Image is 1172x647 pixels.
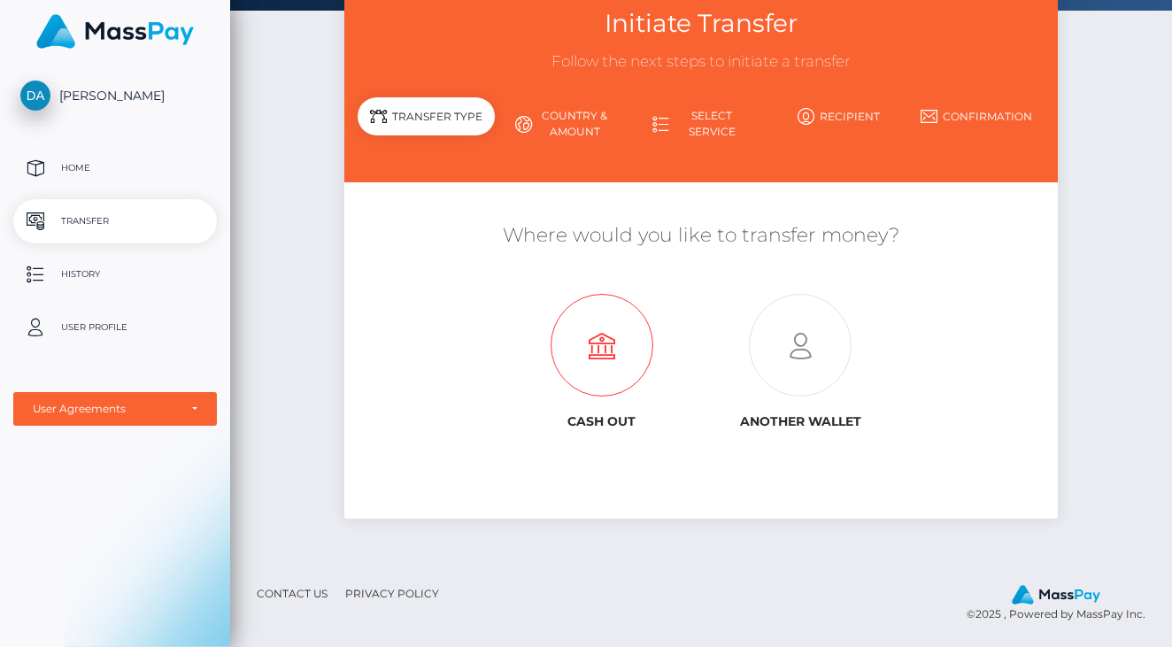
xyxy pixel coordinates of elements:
a: Transfer Type [358,101,495,147]
p: History [20,261,210,288]
p: Transfer [20,208,210,235]
h6: Another wallet [714,414,886,429]
a: Select Service [632,101,769,147]
a: User Profile [13,305,217,350]
h6: Cash out [516,414,688,429]
h3: Initiate Transfer [358,6,1045,41]
p: User Profile [20,314,210,341]
a: History [13,252,217,297]
img: MassPay [36,14,194,49]
a: Recipient [770,101,907,132]
a: Country & Amount [495,101,632,147]
div: User Agreements [33,402,178,416]
a: Contact Us [250,580,335,607]
img: MassPay [1012,585,1100,605]
h5: Where would you like to transfer money? [358,222,1045,250]
a: Transfer [13,199,217,243]
a: Home [13,146,217,190]
span: [PERSON_NAME] [13,88,217,104]
p: Home [20,155,210,181]
button: User Agreements [13,392,217,426]
a: Confirmation [907,101,1045,132]
h3: Follow the next steps to initiate a transfer [358,51,1045,73]
a: Privacy Policy [338,580,446,607]
div: Transfer Type [358,97,495,135]
div: © 2025 , Powered by MassPay Inc. [967,584,1159,623]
